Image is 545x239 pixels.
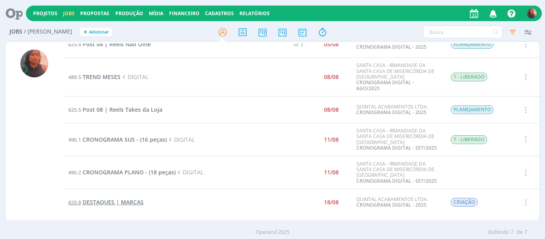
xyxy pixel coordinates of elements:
span: 490.1 [68,136,81,143]
div: QUINTAL ACABAMENTOS LTDA. [356,39,438,50]
button: Mídia [146,10,166,17]
div: 11/08 [324,137,339,142]
button: Propostas [78,10,112,17]
a: Mídia [149,10,163,17]
a: Jobs [63,10,75,17]
img: C [527,8,537,18]
span: 490.2 [68,169,81,176]
span: 1 [300,41,304,48]
button: Cadastros [203,10,236,17]
div: 18/08 [324,199,339,205]
span: Post 04 | Reels Não Olhe [83,40,151,48]
a: 490.2CRONOGRAMA PLANO - (18 peças) [68,168,176,176]
img: C [20,49,48,77]
span: + [83,28,87,36]
div: 11/08 [324,170,339,175]
span: PLANEJAMENTO [451,105,494,114]
a: 625.8DESTAQUES | MARCAS [68,198,144,206]
span: CRIAÇÃO [451,198,478,207]
div: QUINTAL ACABAMENTOS LTDA. [356,104,438,116]
span: DESTAQUES | MARCAS [83,198,144,206]
span: DIGITAL [176,168,203,176]
a: Produção [115,10,143,17]
span: 489.5 [68,73,81,81]
span: T - LIBERADO [451,135,487,144]
span: Adicionar [89,30,109,35]
a: CRONOGRAMA DIGITAL - AGO/2025 [356,79,414,91]
button: Financeiro [167,10,202,17]
div: SANTA CASA - IRMANDADE DA SANTA CASA DE MISERICÓRDIA DE [GEOGRAPHIC_DATA] [356,63,438,91]
a: Financeiro [169,10,199,17]
span: Exibindo [488,228,509,236]
span: de [517,228,523,236]
span: CRONOGRAMA SUS - (16 peças) [83,136,167,143]
button: +Adicionar [80,28,112,36]
button: Projetos [31,10,60,17]
button: Produção [113,10,146,17]
span: 7 [524,228,527,236]
div: 08/08 [324,107,339,113]
a: CRONOGRAMA DIGITAL - SET/2025 [356,144,437,151]
span: TREND MESES [83,73,120,81]
a: 490.1CRONOGRAMA SUS - (16 peças) [68,136,167,143]
div: - - - [63,216,540,224]
span: CRONOGRAMA PLANO - (18 peças) [83,168,176,176]
button: Jobs [61,10,77,17]
span: 7 [511,228,513,236]
button: Relatórios [237,10,272,17]
span: 625.4 [68,41,81,48]
input: Busca [423,26,502,38]
a: CRONOGRAMA DIGITAL - 2025 [356,201,427,208]
a: Propostas [80,10,109,17]
a: Relatórios [239,10,270,17]
span: 625.5 [68,106,81,113]
span: / [PERSON_NAME] [24,28,72,35]
span: T - LIBERADO [451,73,487,81]
div: 08/08 [324,74,339,80]
a: Projetos [33,10,57,17]
a: CRONOGRAMA DIGITAL - 2025 [356,109,427,116]
div: SANTA CASA - IRMANDADE DA SANTA CASA DE MISERICÓRDIA DE [GEOGRAPHIC_DATA] [356,161,438,184]
a: CRONOGRAMA DIGITAL - 2025 [356,43,427,50]
span: Jobs [10,28,22,35]
button: C [526,6,537,20]
a: 625.4Post 04 | Reels Não Olhe [68,40,151,48]
span: DIGITAL [120,73,148,81]
a: 625.5Post 08 | Reels Takes da Loja [68,106,162,113]
div: SANTA CASA - IRMANDADE DA SANTA CASA DE MISERICÓRDIA DE [GEOGRAPHIC_DATA] [356,128,438,151]
a: 489.5TREND MESES [68,73,120,81]
span: DIGITAL [167,136,195,143]
span: 625.8 [68,199,81,206]
div: 05/08 [324,41,339,47]
span: PLANEJAMENTO [451,40,494,49]
div: QUINTAL ACABAMENTOS LTDA. [356,197,438,208]
span: Cadastros [205,10,234,17]
a: CRONOGRAMA DIGITAL - SET/2025 [356,178,437,184]
span: Post 08 | Reels Takes da Loja [83,106,162,113]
